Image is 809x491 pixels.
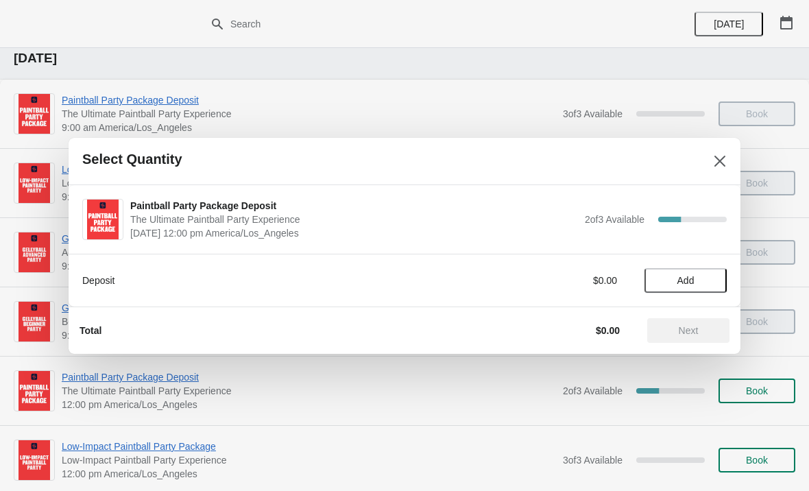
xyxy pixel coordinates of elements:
h2: Select Quantity [82,152,182,167]
button: Close [708,149,732,173]
span: [DATE] 12:00 pm America/Los_Angeles [130,226,578,240]
strong: $0.00 [596,325,620,336]
span: Paintball Party Package Deposit [130,199,578,213]
strong: Total [80,325,101,336]
div: Deposit [82,274,463,287]
button: Add [644,268,727,293]
div: $0.00 [490,274,617,287]
img: Paintball Party Package Deposit | The Ultimate Paintball Party Experience | September 27 | 12:00 ... [87,200,119,239]
span: The Ultimate Paintball Party Experience [130,213,578,226]
span: Add [677,275,695,286]
span: 2 of 3 Available [585,214,644,225]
